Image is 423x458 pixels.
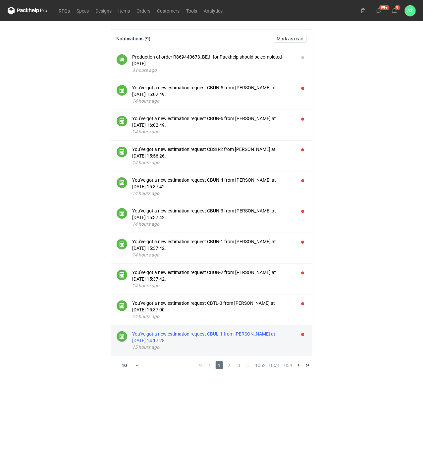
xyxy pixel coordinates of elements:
div: Notifications (9) [117,36,151,41]
div: 14 hours ago [132,128,293,135]
span: 2 [226,361,233,369]
div: 14 hours ago [132,98,293,104]
span: Mark as read [277,36,304,41]
div: Production of order R869440673_BEJI for Packhelp should be completed [DATE] [132,54,293,67]
div: You've got a new estimation request CBTL-3 from [PERSON_NAME] at [DATE] 15:37:00. [132,300,293,313]
button: You've got a new estimation request CBUN-1 from [PERSON_NAME] at [DATE] 15:37:42.14 hours ago [132,238,293,258]
button: 9 [389,5,400,16]
div: 14 hours ago [132,252,293,258]
div: You've got a new estimation request CBUN-4 from [PERSON_NAME] at [DATE] 15:37:42. [132,177,293,190]
div: 15 hours ago [132,344,293,350]
span: 1 [216,361,223,369]
a: Specs [74,7,92,15]
span: 1054 [282,361,292,369]
button: You've got a new estimation request CBUN-6 from [PERSON_NAME] at [DATE] 16:02:49.14 hours ago [132,115,293,135]
a: Items [115,7,133,15]
div: You've got a new estimation request CBUL-1 from [PERSON_NAME] at [DATE] 14:17:28. [132,331,293,344]
div: You've got a new estimation request CBSH-2 from [PERSON_NAME] at [DATE] 15:56:26. [132,146,293,159]
div: You've got a new estimation request CBUN-1 from [PERSON_NAME] at [DATE] 15:37:42. [132,238,293,252]
button: You've got a new estimation request CBSH-2 from [PERSON_NAME] at [DATE] 15:56:26.14 hours ago [132,146,293,166]
div: You've got a new estimation request CBUN-2 from [PERSON_NAME] at [DATE] 15:37:42. [132,269,293,282]
div: You've got a new estimation request CBUN-3 from [PERSON_NAME] at [DATE] 15:37:42. [132,207,293,221]
a: Analytics [201,7,226,15]
div: You've got a new estimation request CBUN-5 from [PERSON_NAME] at [DATE] 16:02:49. [132,84,293,98]
div: Adrian Świerżewski [405,5,416,16]
button: 99+ [374,5,384,16]
button: You've got a new estimation request CBUN-2 from [PERSON_NAME] at [DATE] 15:37:42.14 hours ago [132,269,293,289]
button: You've got a new estimation request CBTL-3 from [PERSON_NAME] at [DATE] 15:37:00.14 hours ago [132,300,293,320]
div: 3 hours ago [132,67,293,73]
button: You've got a new estimation request CBUN-5 from [PERSON_NAME] at [DATE] 16:02:49.14 hours ago [132,84,293,104]
div: 14 hours ago [132,313,293,320]
div: 14 hours ago [132,221,293,227]
span: ... [245,361,253,369]
a: RFQs [56,7,74,15]
svg: Packhelp Pro [8,7,47,15]
div: 14 hours ago [132,190,293,197]
button: Production of order R869440673_BEJI for Packhelp should be completed [DATE]3 hours ago [132,54,293,73]
div: You've got a new estimation request CBUN-6 from [PERSON_NAME] at [DATE] 16:02:49. [132,115,293,128]
span: 1052 [255,361,266,369]
a: Orders [133,7,154,15]
div: 14 hours ago [132,282,293,289]
button: You've got a new estimation request CBUN-4 from [PERSON_NAME] at [DATE] 15:37:42.14 hours ago [132,177,293,197]
a: Designs [92,7,115,15]
a: Customers [154,7,183,15]
button: You've got a new estimation request CBUN-3 from [PERSON_NAME] at [DATE] 15:37:42.14 hours ago [132,207,293,227]
span: 3 [236,361,243,369]
button: You've got a new estimation request CBUL-1 from [PERSON_NAME] at [DATE] 14:17:28.15 hours ago [132,331,293,350]
div: 10 [114,361,135,370]
span: 1053 [269,361,279,369]
button: Mark as read [274,35,307,43]
div: 14 hours ago [132,159,293,166]
button: AŚ [405,5,416,16]
a: Tools [183,7,201,15]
